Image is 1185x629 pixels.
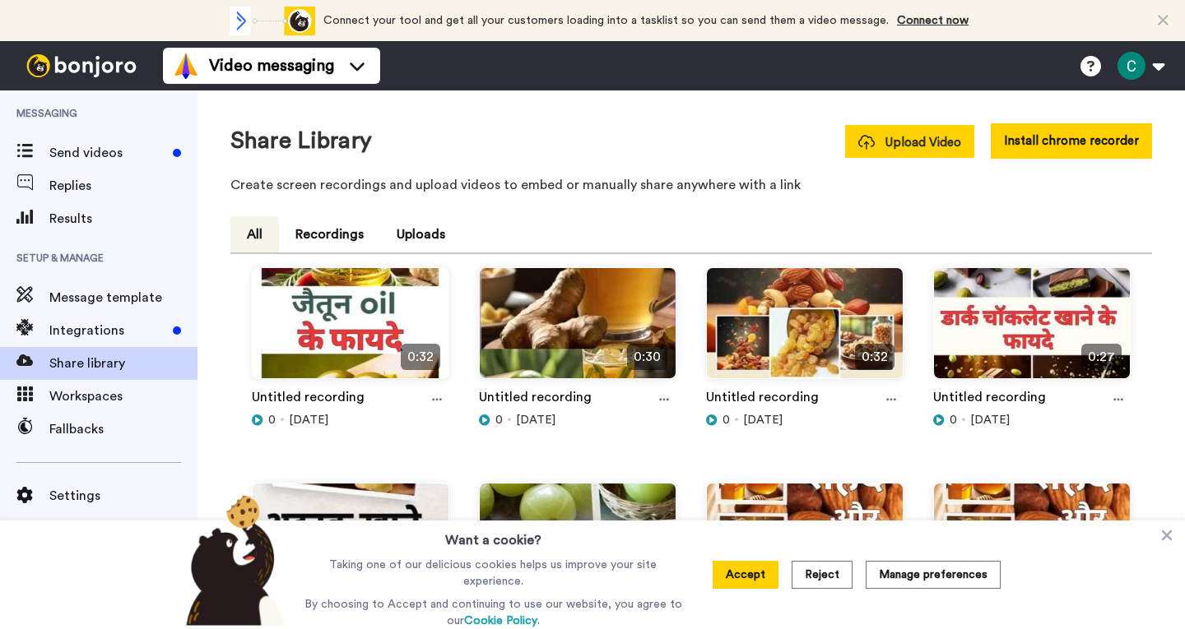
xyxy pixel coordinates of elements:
[230,216,279,252] button: All
[445,520,541,550] h3: Want a cookie?
[209,54,334,77] span: Video messaging
[252,412,449,428] div: [DATE]
[401,344,440,370] span: 0:32
[49,288,197,308] span: Message template
[300,557,686,590] p: Taking one of our delicious cookies helps us improve your site experience.
[300,596,686,629] p: By choosing to Accept and continuing to use our website, you agree to our .
[706,412,904,428] div: [DATE]
[230,175,1152,195] p: Create screen recordings and upload videos to embed or manually share anywhere with a link
[230,128,372,154] h1: Share Library
[707,483,903,608] img: db7fc678-f5a8-4876-97af-e52ff7dc5c03_thumbnail_source_1757669617.jpg
[253,268,448,392] img: 4d442c7e-0e29-46ab-b606-7065ef040267_thumbnail_source_1758171171.jpg
[792,561,853,589] button: Reject
[252,387,365,412] a: Untitled recording
[934,483,1130,608] img: 5b46f482-d079-4e1d-b9b4-570bf82dd613_thumbnail_source_1757669607.jpg
[49,354,197,373] span: Share library
[479,387,592,412] a: Untitled recording
[855,344,895,370] span: 0:32
[49,486,197,506] span: Settings
[49,419,197,439] span: Fallbacks
[49,209,197,229] span: Results
[713,561,778,589] button: Accept
[268,412,276,428] span: 0
[173,53,199,79] img: vm-color.svg
[858,134,961,151] span: Upload Video
[991,123,1152,159] button: Install chrome recorder
[933,412,1131,428] div: [DATE]
[380,216,462,252] button: Uploads
[480,483,676,608] img: bd3a9c2b-5015-41c6-bfb5-cdaad56bd438_thumbnail_source_1757746292.jpg
[49,176,197,196] span: Replies
[933,387,1046,412] a: Untitled recording
[707,268,903,392] img: b7e01fd5-fabc-4bbb-934d-42b7ac5971b6_thumbnail_source_1757999362.jpg
[950,412,957,428] span: 0
[845,125,974,158] button: Upload Video
[253,483,448,608] img: 40db079b-028d-4a80-ae60-876a60778f61_thumbnail_source_1757827184.jpg
[323,15,889,26] span: Connect your tool and get all your customers loading into a tasklist so you can send them a video...
[225,7,315,35] div: animation
[866,561,1001,589] button: Manage preferences
[627,344,667,370] span: 0:30
[495,412,503,428] span: 0
[279,216,380,252] button: Recordings
[49,321,166,340] span: Integrations
[480,268,676,392] img: b07a5170-0dd8-4279-8a09-c6552eb5e608_thumbnail_source_1758085208.jpg
[49,386,197,406] span: Workspaces
[479,412,676,428] div: [DATE]
[49,143,166,163] span: Send videos
[20,54,143,77] img: bj-logo-header-white.svg
[723,412,730,428] span: 0
[897,15,969,26] a: Connect now
[706,387,819,412] a: Untitled recording
[934,268,1130,392] img: b861fdd7-313a-4a51-a679-331efa785014_thumbnail_source_1757912069.jpg
[1081,344,1122,370] span: 0:27
[464,615,537,627] a: Cookie Policy
[171,494,293,626] img: bear-with-cookie.png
